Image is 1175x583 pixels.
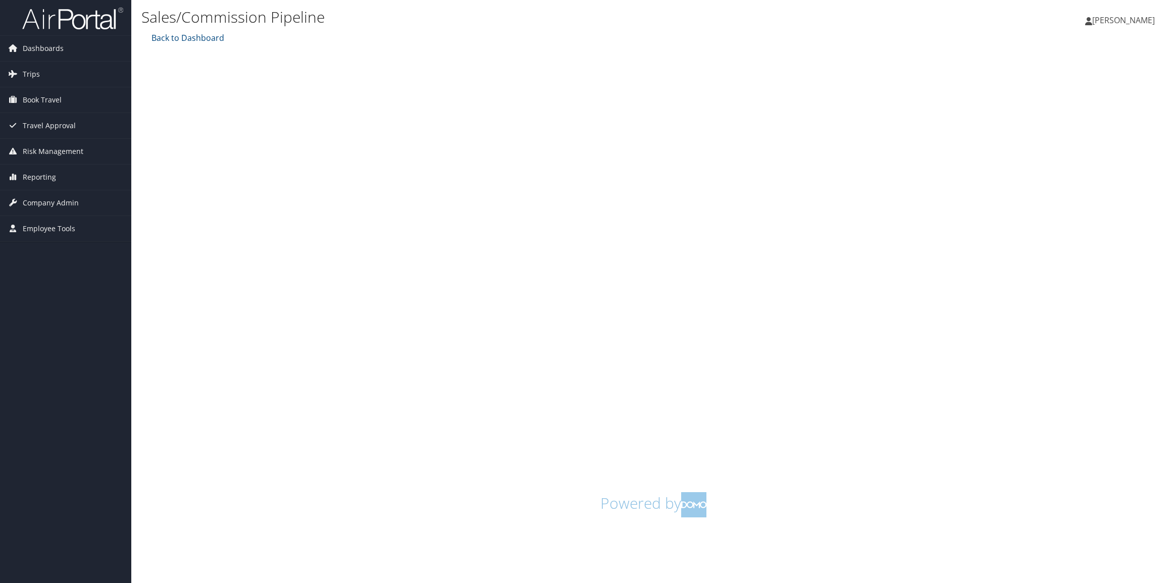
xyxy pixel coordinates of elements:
span: Dashboards [23,36,64,61]
h1: Powered by [149,492,1157,517]
span: Travel Approval [23,113,76,138]
span: Company Admin [23,190,79,216]
span: Trips [23,62,40,87]
a: Back to Dashboard [149,32,224,43]
span: Employee Tools [23,216,75,241]
span: Risk Management [23,139,83,164]
span: [PERSON_NAME] [1092,15,1155,26]
img: domo-logo.png [681,492,706,517]
span: Reporting [23,165,56,190]
span: Book Travel [23,87,62,113]
img: airportal-logo.png [22,7,123,30]
a: [PERSON_NAME] [1085,5,1165,35]
h1: Sales/Commission Pipeline [141,7,824,28]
